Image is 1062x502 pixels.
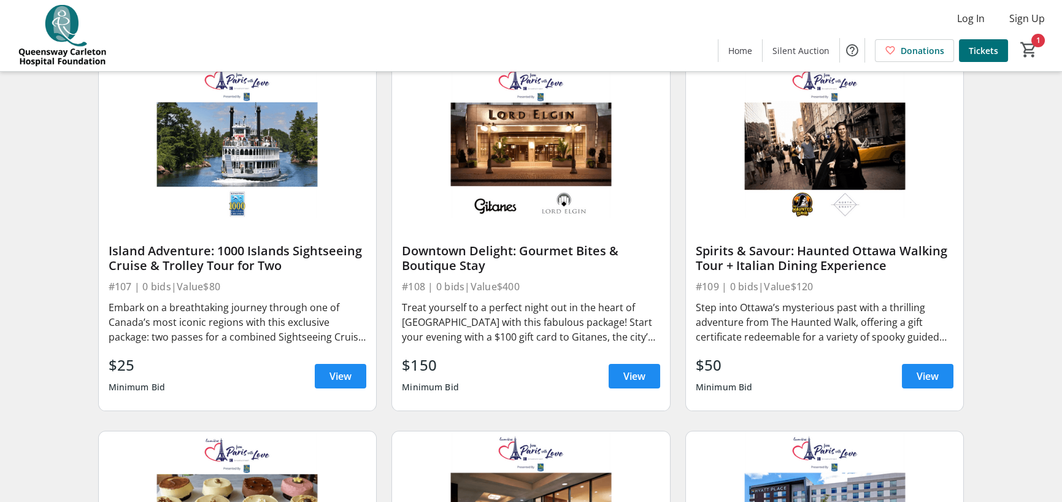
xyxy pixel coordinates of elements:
span: View [329,369,352,384]
div: #107 | 0 bids | Value $80 [109,278,367,295]
span: Tickets [969,44,998,57]
img: Downtown Delight: Gourmet Bites & Boutique Stay [392,61,670,218]
div: Embark on a breathtaking journey through one of Canada’s most iconic regions with this exclusive ... [109,300,367,344]
div: Minimum Bid [696,376,753,398]
div: $50 [696,354,753,376]
button: Help [840,38,864,63]
a: Tickets [959,39,1008,62]
span: Donations [901,44,944,57]
div: #108 | 0 bids | Value $400 [402,278,660,295]
a: View [315,364,366,388]
div: Minimum Bid [109,376,166,398]
div: $25 [109,354,166,376]
div: $150 [402,354,459,376]
a: View [609,364,660,388]
button: Sign Up [999,9,1055,28]
div: #109 | 0 bids | Value $120 [696,278,954,295]
div: Treat yourself to a perfect night out in the heart of [GEOGRAPHIC_DATA] with this fabulous packag... [402,300,660,344]
span: View [623,369,645,384]
span: Silent Auction [772,44,829,57]
button: Cart [1018,39,1040,61]
a: Home [718,39,762,62]
div: Downtown Delight: Gourmet Bites & Boutique Stay [402,244,660,273]
div: Minimum Bid [402,376,459,398]
button: Log In [947,9,995,28]
span: Sign Up [1009,11,1045,26]
span: Log In [957,11,985,26]
span: View [917,369,939,384]
a: Donations [875,39,954,62]
a: Silent Auction [763,39,839,62]
img: Island Adventure: 1000 Islands Sightseeing Cruise & Trolley Tour for Two [99,61,377,218]
img: QCH Foundation's Logo [7,5,117,66]
span: Home [728,44,752,57]
img: Spirits & Savour: Haunted Ottawa Walking Tour + Italian Dining Experience [686,61,964,218]
div: Island Adventure: 1000 Islands Sightseeing Cruise & Trolley Tour for Two [109,244,367,273]
a: View [902,364,953,388]
div: Step into Ottawa’s mysterious past with a thrilling adventure from The Haunted Walk, offering a g... [696,300,954,344]
div: Spirits & Savour: Haunted Ottawa Walking Tour + Italian Dining Experience [696,244,954,273]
